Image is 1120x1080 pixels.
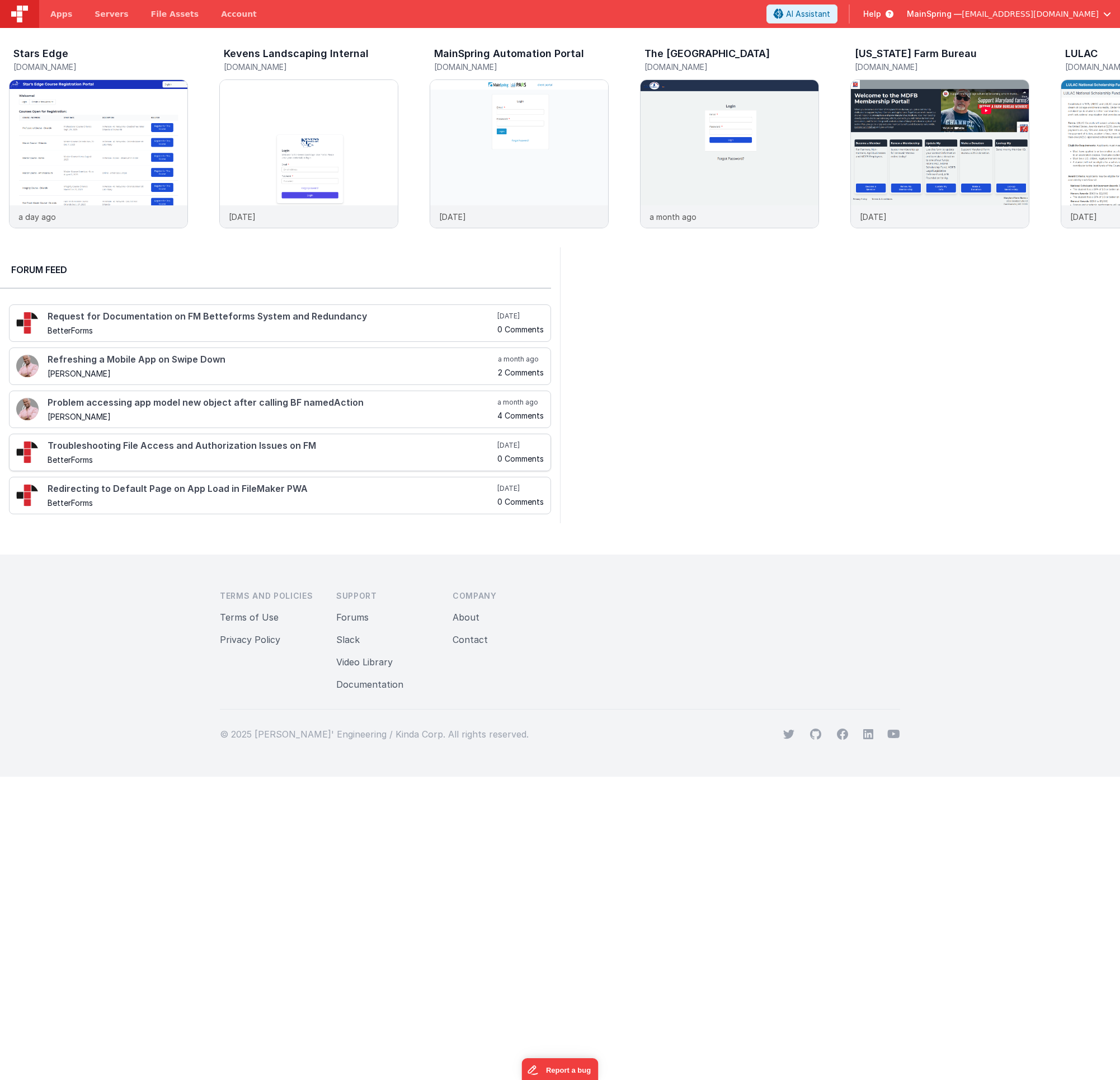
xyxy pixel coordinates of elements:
span: [EMAIL_ADDRESS][DOMAIN_NAME] [962,8,1099,20]
span: Servers [95,8,128,20]
img: 411_2.png [16,398,39,420]
h5: [DATE] [497,441,544,450]
img: 295_2.png [16,312,39,334]
button: Documentation [336,678,403,691]
h4: Redirecting to Default Page on App Load in FileMaker PWA [48,484,495,494]
span: Apps [50,8,72,20]
button: About [453,611,479,624]
h3: Support [336,590,435,602]
h5: BetterForms [48,456,495,464]
h4: Refreshing a Mobile App on Swipe Down [48,355,496,365]
button: Contact [453,633,488,646]
h3: Terms and Policies [220,590,318,602]
p: [DATE] [229,211,256,223]
h3: The [GEOGRAPHIC_DATA] [644,48,770,59]
a: Refreshing a Mobile App on Swipe Down [PERSON_NAME] a month ago 2 Comments [9,348,551,385]
h5: [DOMAIN_NAME] [13,63,188,71]
span: Help [863,8,881,20]
p: [DATE] [439,211,466,223]
a: About [453,612,479,623]
h5: 0 Comments [497,325,544,334]
h5: 4 Comments [497,411,544,420]
h5: [DOMAIN_NAME] [434,63,609,71]
p: [DATE] [860,211,887,223]
a: Slack [336,634,360,645]
a: Terms of Use [220,612,279,623]
h3: Stars Edge [13,48,68,59]
h5: BetterForms [48,326,495,335]
p: [DATE] [1070,211,1097,223]
button: Video Library [336,655,393,669]
button: Forums [336,611,369,624]
h5: a month ago [498,355,544,364]
h5: [DOMAIN_NAME] [224,63,398,71]
h3: Kevens Landscaping Internal [224,48,369,59]
img: 295_2.png [16,441,39,463]
h5: [DATE] [497,484,544,493]
h4: Request for Documentation on FM Betteforms System and Redundancy [48,312,495,322]
button: AI Assistant [766,4,837,24]
h5: 0 Comments [497,497,544,506]
a: Redirecting to Default Page on App Load in FileMaker PWA BetterForms [DATE] 0 Comments [9,477,551,514]
button: MainSpring — [EMAIL_ADDRESS][DOMAIN_NAME] [907,8,1111,20]
p: a month ago [650,211,697,223]
span: MainSpring — [907,8,962,20]
h5: [DATE] [497,312,544,321]
h2: Forum Feed [11,263,540,276]
h5: [PERSON_NAME] [48,369,496,378]
h5: [PERSON_NAME] [48,412,495,421]
button: Slack [336,633,360,646]
h4: Troubleshooting File Access and Authorization Issues on FM [48,441,495,451]
img: 411_2.png [16,355,39,377]
img: 295_2.png [16,484,39,506]
h5: 0 Comments [497,454,544,463]
h4: Problem accessing app model new object after calling BF namedAction [48,398,495,408]
h5: 2 Comments [498,368,544,377]
span: AI Assistant [786,8,830,20]
h5: [DOMAIN_NAME] [644,63,819,71]
h3: MainSpring Automation Portal [434,48,584,59]
a: Problem accessing app model new object after calling BF namedAction [PERSON_NAME] a month ago 4 C... [9,391,551,428]
h3: LULAC [1065,48,1098,59]
h5: BetterForms [48,499,495,507]
h3: [US_STATE] Farm Bureau [855,48,977,59]
a: Request for Documentation on FM Betteforms System and Redundancy BetterForms [DATE] 0 Comments [9,304,551,342]
span: File Assets [151,8,199,20]
h5: a month ago [497,398,544,407]
svg: viewBox="0 0 24 24" aria-hidden="true"> [863,729,874,740]
a: Troubleshooting File Access and Authorization Issues on FM BetterForms [DATE] 0 Comments [9,434,551,471]
a: Privacy Policy [220,634,280,645]
h3: Company [453,590,551,602]
h5: [DOMAIN_NAME] [855,63,1029,71]
p: © 2025 [PERSON_NAME]' Engineering / Kinda Corp. All rights reserved. [220,727,529,741]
